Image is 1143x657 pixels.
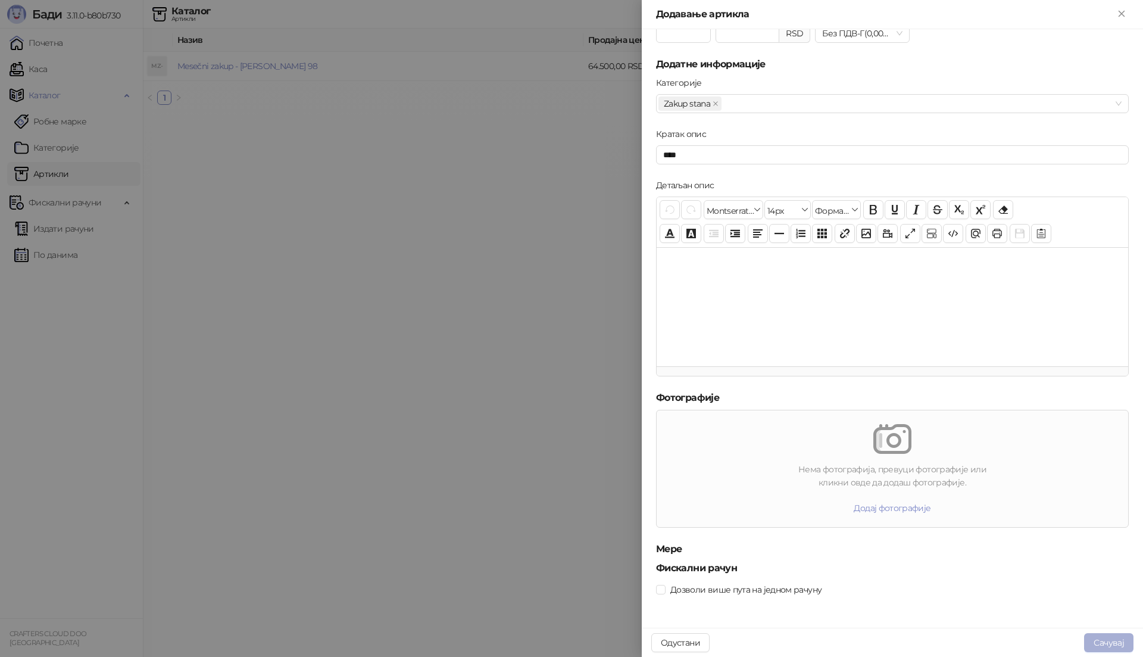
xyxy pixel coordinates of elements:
button: Одустани [651,633,710,652]
button: Подвучено [885,200,905,219]
button: Фонт [704,200,763,219]
button: Шаблон [1031,224,1051,243]
button: Штампај [987,224,1007,243]
button: Приказ кода [943,224,963,243]
span: Zakup stana [664,97,710,110]
span: emptyНема фотографија, превуци фотографије иликликни овде да додаш фотографије.Додај фотографије [789,410,996,527]
div: RSD [779,24,810,43]
button: Видео [877,224,898,243]
button: Боја позадине [681,224,701,243]
button: Close [1114,7,1129,21]
button: Увлачење [725,224,745,243]
button: Поравнање [748,224,768,243]
button: Сачувај [1010,224,1030,243]
span: close [713,101,719,107]
label: Кратак опис [656,127,713,141]
button: Приказ преко целог екрана [900,224,920,243]
button: Прецртано [927,200,948,219]
button: Понови [681,200,701,219]
input: Кратак опис [656,145,1129,164]
div: Нема фотографија, превуци фотографије или кликни овде да додаш фотографије. [798,463,986,489]
button: Прикажи блокове [922,224,942,243]
label: Категорије [656,76,709,89]
img: empty [873,420,911,458]
button: Сачувај [1084,633,1133,652]
h5: Додатне информације [656,57,1129,71]
button: Преглед [966,224,986,243]
button: Хоризонтална линија [769,224,789,243]
button: Величина [764,200,811,219]
h5: Фотографије [656,391,1129,405]
span: Дозволи више пута на једном рачуну [666,583,826,596]
button: Боја текста [660,224,680,243]
button: Уклони формат [993,200,1013,219]
button: Слика [856,224,876,243]
button: Експонент [970,200,991,219]
button: Искошено [906,200,926,219]
button: Додај фотографије [844,499,940,518]
button: Формати [812,200,861,219]
label: Детаљан опис [656,179,722,192]
button: Поврати [660,200,680,219]
h5: Фискални рачун [656,561,1129,575]
div: Додавање артикла [656,7,1114,21]
button: Веза [835,224,855,243]
button: Извлачење [704,224,724,243]
button: Подебљано [863,200,883,219]
span: Без ПДВ - Г ( 0,00 %) [822,24,902,42]
button: Индексирано [949,200,969,219]
button: Листа [791,224,811,243]
span: Zakup stana [658,96,722,111]
h5: Мере [656,542,1129,556]
button: Табела [812,224,832,243]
